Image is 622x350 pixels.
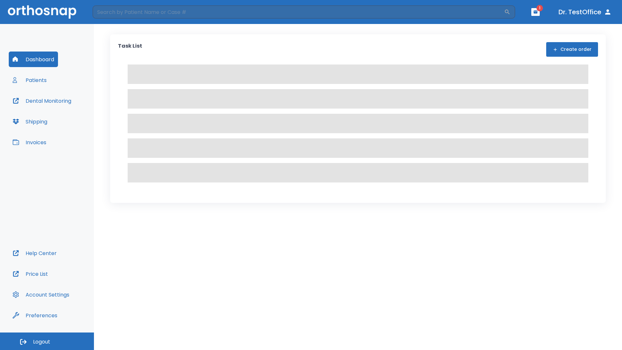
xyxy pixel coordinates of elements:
button: Preferences [9,308,61,323]
button: Create order [546,42,598,57]
button: Patients [9,72,51,88]
p: Task List [118,42,142,57]
img: Orthosnap [8,5,76,18]
button: Help Center [9,245,61,261]
button: Price List [9,266,52,282]
button: Shipping [9,114,51,129]
span: 1 [536,5,543,11]
button: Invoices [9,134,50,150]
button: Account Settings [9,287,73,302]
input: Search by Patient Name or Case # [93,6,504,18]
button: Dashboard [9,52,58,67]
button: Dr. TestOffice [556,6,614,18]
button: Dental Monitoring [9,93,75,109]
span: Logout [33,338,50,345]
